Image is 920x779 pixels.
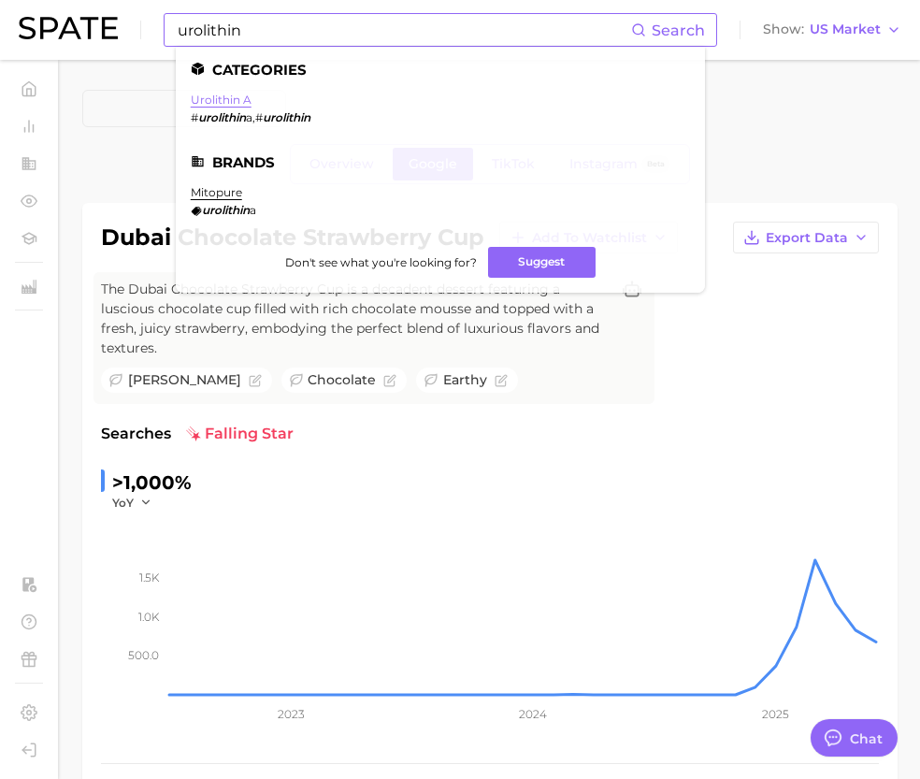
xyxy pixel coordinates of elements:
[128,648,159,662] tspan: 500.0
[112,495,152,511] button: YoY
[191,185,242,199] a: mitopure
[383,374,396,387] button: Flag as miscategorized or irrelevant
[202,203,250,217] em: urolithin
[766,230,848,246] span: Export Data
[186,426,201,441] img: falling star
[101,423,171,445] span: Searches
[138,610,160,624] tspan: 1.0k
[250,203,256,217] span: a
[198,110,246,124] em: urolithin
[278,707,305,721] tspan: 2023
[191,110,198,124] span: #
[128,370,241,390] span: [PERSON_NAME]
[263,110,310,124] em: urolithin
[191,110,310,124] div: ,
[139,570,160,584] tspan: 1.5k
[101,226,484,249] h1: dubai chocolate strawberry cup
[285,255,477,269] span: Don't see what you're looking for?
[758,18,906,42] button: ShowUS Market
[15,736,43,764] a: Log out. Currently logged in with e-mail marwat@spate.nyc.
[19,17,118,39] img: SPATE
[255,110,263,124] span: #
[246,110,252,124] span: a
[112,471,192,494] span: >1,000%
[249,374,262,387] button: Flag as miscategorized or irrelevant
[762,707,789,721] tspan: 2025
[488,247,596,278] button: Suggest
[186,423,294,445] span: falling star
[519,707,547,721] tspan: 2024
[191,93,252,107] a: urolithin a
[176,14,631,46] input: Search here for a brand, industry, or ingredient
[112,495,134,511] span: YoY
[495,374,508,387] button: Flag as miscategorized or irrelevant
[810,24,881,35] span: US Market
[308,370,376,390] span: chocolate
[101,280,610,358] span: The Dubai Chocolate Strawberry Cup is a decadent dessert featuring a luscious chocolate cup fille...
[733,222,879,253] button: Export Data
[191,62,690,78] li: Categories
[191,154,690,170] li: Brands
[443,370,487,390] span: earthy
[652,22,705,39] span: Search
[763,24,804,35] span: Show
